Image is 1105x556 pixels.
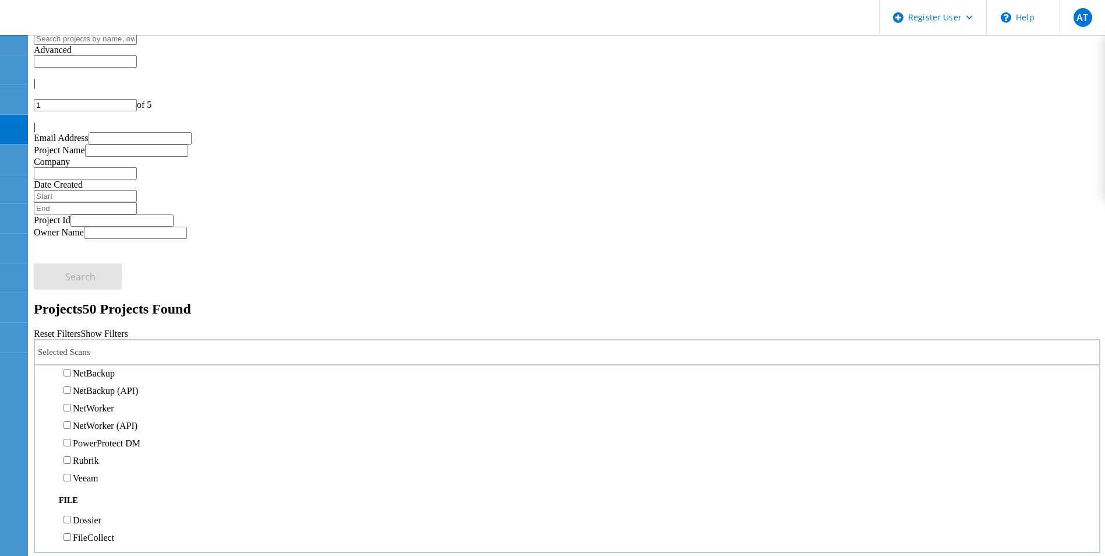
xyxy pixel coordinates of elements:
[34,190,137,202] input: Start
[73,403,114,413] label: NetWorker
[65,270,96,283] span: Search
[1076,13,1088,22] span: AT
[73,421,137,431] label: NetWorker (API)
[73,515,101,525] label: Dossier
[34,133,89,143] label: Email Address
[34,45,72,55] span: Advanced
[34,33,137,45] input: Search projects by name, owner, ID, company, etc
[73,533,114,543] label: FileCollect
[73,456,98,466] label: Rubrik
[73,368,115,378] label: NetBackup
[73,438,140,448] label: PowerProtect DM
[34,180,83,189] label: Date Created
[80,329,128,339] a: Show Filters
[83,301,191,316] span: 50 Projects Found
[34,215,70,225] label: Project Id
[137,100,151,110] span: of 5
[34,339,1100,365] div: Selected Scans
[34,157,70,167] label: Company
[34,145,85,155] label: Project Name
[34,78,1100,89] div: |
[1001,12,1011,23] svg: \n
[34,263,122,290] button: Search
[12,23,137,33] a: Live Optics Dashboard
[34,202,137,214] input: End
[41,495,1093,507] div: File
[34,227,84,237] label: Owner Name
[34,301,83,316] b: Projects
[34,329,80,339] a: Reset Filters
[73,386,138,396] label: NetBackup (API)
[73,473,98,483] label: Veeam
[34,122,1100,132] div: |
